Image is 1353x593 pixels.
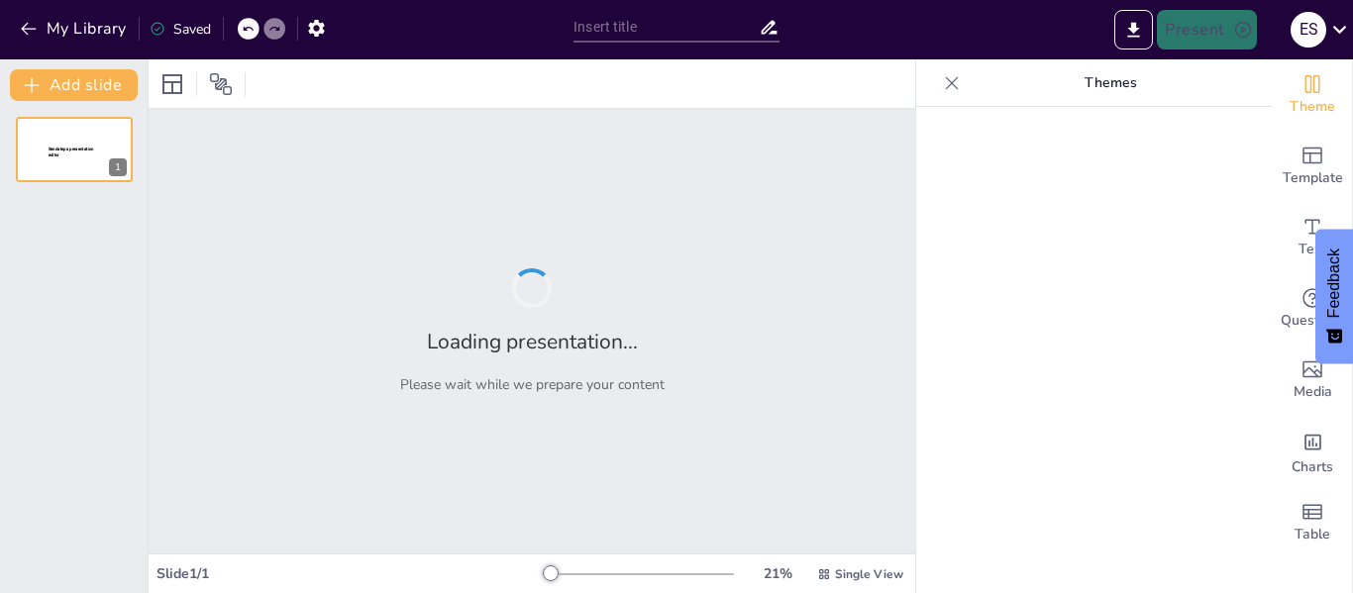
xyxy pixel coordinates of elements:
[400,375,665,394] p: Please wait while we prepare your content
[1273,416,1352,487] div: Add charts and graphs
[209,72,233,96] span: Position
[1292,456,1333,478] span: Charts
[16,117,133,182] div: 1
[1294,381,1332,403] span: Media
[1273,59,1352,131] div: Change the overall theme
[15,13,135,45] button: My Library
[968,59,1253,107] p: Themes
[1299,239,1326,260] span: Text
[1114,10,1153,49] button: Export to PowerPoint
[156,68,188,100] div: Layout
[49,147,94,157] span: Sendsteps presentation editor
[754,564,801,583] div: 21 %
[1273,345,1352,416] div: Add images, graphics, shapes or video
[1157,10,1256,49] button: Present
[156,564,544,583] div: Slide 1 / 1
[10,69,138,101] button: Add slide
[1291,12,1326,48] div: E S
[1273,487,1352,558] div: Add a table
[150,20,211,39] div: Saved
[1281,310,1345,332] span: Questions
[427,328,638,355] h2: Loading presentation...
[109,158,127,176] div: 1
[1273,131,1352,202] div: Add ready made slides
[1273,273,1352,345] div: Get real-time input from your audience
[1273,202,1352,273] div: Add text boxes
[1325,248,1343,318] span: Feedback
[1315,229,1353,363] button: Feedback - Show survey
[1283,167,1343,189] span: Template
[1295,524,1330,545] span: Table
[1291,10,1326,49] button: E S
[1290,96,1335,118] span: Theme
[573,13,759,42] input: Insert title
[835,566,903,582] span: Single View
